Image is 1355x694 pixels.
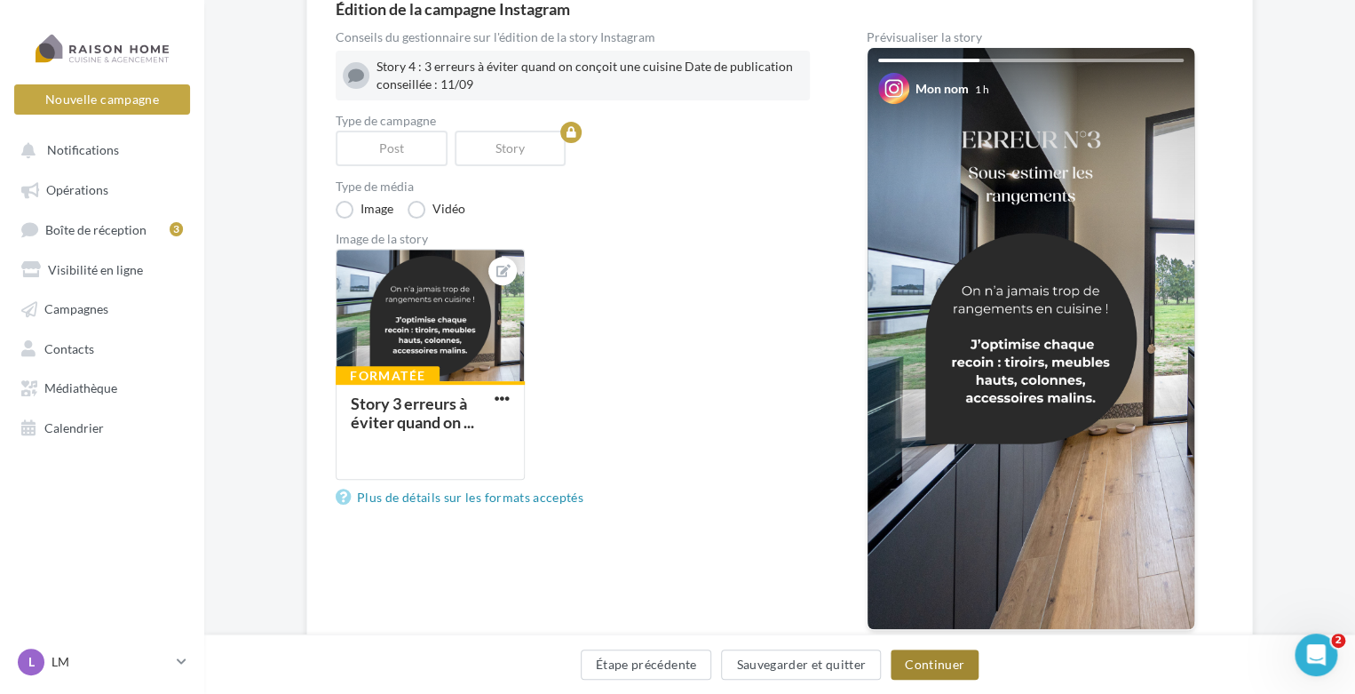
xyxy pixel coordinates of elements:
[45,221,147,236] span: Boîte de réception
[11,212,194,245] a: Boîte de réception3
[336,233,810,245] div: Image de la story
[170,222,183,236] div: 3
[52,653,170,671] p: LM
[336,180,810,193] label: Type de média
[28,653,35,671] span: L
[47,142,119,157] span: Notifications
[11,411,194,443] a: Calendrier
[867,630,1195,653] div: La prévisualisation est non-contractuelle
[336,366,440,386] div: Formatée
[1295,634,1337,676] iframe: Intercom live chat
[48,261,143,276] span: Visibilité en ligne
[915,80,969,98] div: Mon nom
[46,182,108,197] span: Opérations
[336,201,393,219] label: Image
[44,301,108,316] span: Campagnes
[44,340,94,355] span: Contacts
[11,291,194,323] a: Campagnes
[975,82,989,97] div: 1 h
[376,58,803,93] div: Story 4 : 3 erreurs à éviter quand on conçoit une cuisine Date de publication conseillée : 11/09
[336,31,810,44] div: Conseils du gestionnaire sur l'édition de la story Instagram
[721,650,881,680] button: Sauvegarder et quitter
[867,31,1195,44] div: Prévisualiser la story
[336,115,810,127] label: Type de campagne
[44,380,117,395] span: Médiathèque
[581,650,712,680] button: Étape précédente
[1331,634,1345,648] span: 2
[11,172,194,204] a: Opérations
[891,650,979,680] button: Continuer
[336,487,590,508] a: Plus de détails sur les formats acceptés
[336,1,1224,17] div: Édition de la campagne Instagram
[14,84,190,115] button: Nouvelle campagne
[14,645,190,679] a: L LM
[868,48,1194,629] img: Your Instagram story preview
[11,133,186,165] button: Notifications
[44,419,104,435] span: Calendrier
[11,252,194,284] a: Visibilité en ligne
[11,371,194,403] a: Médiathèque
[351,394,474,432] div: Story 3 erreurs à éviter quand on ...
[11,331,194,363] a: Contacts
[408,201,465,219] label: Vidéo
